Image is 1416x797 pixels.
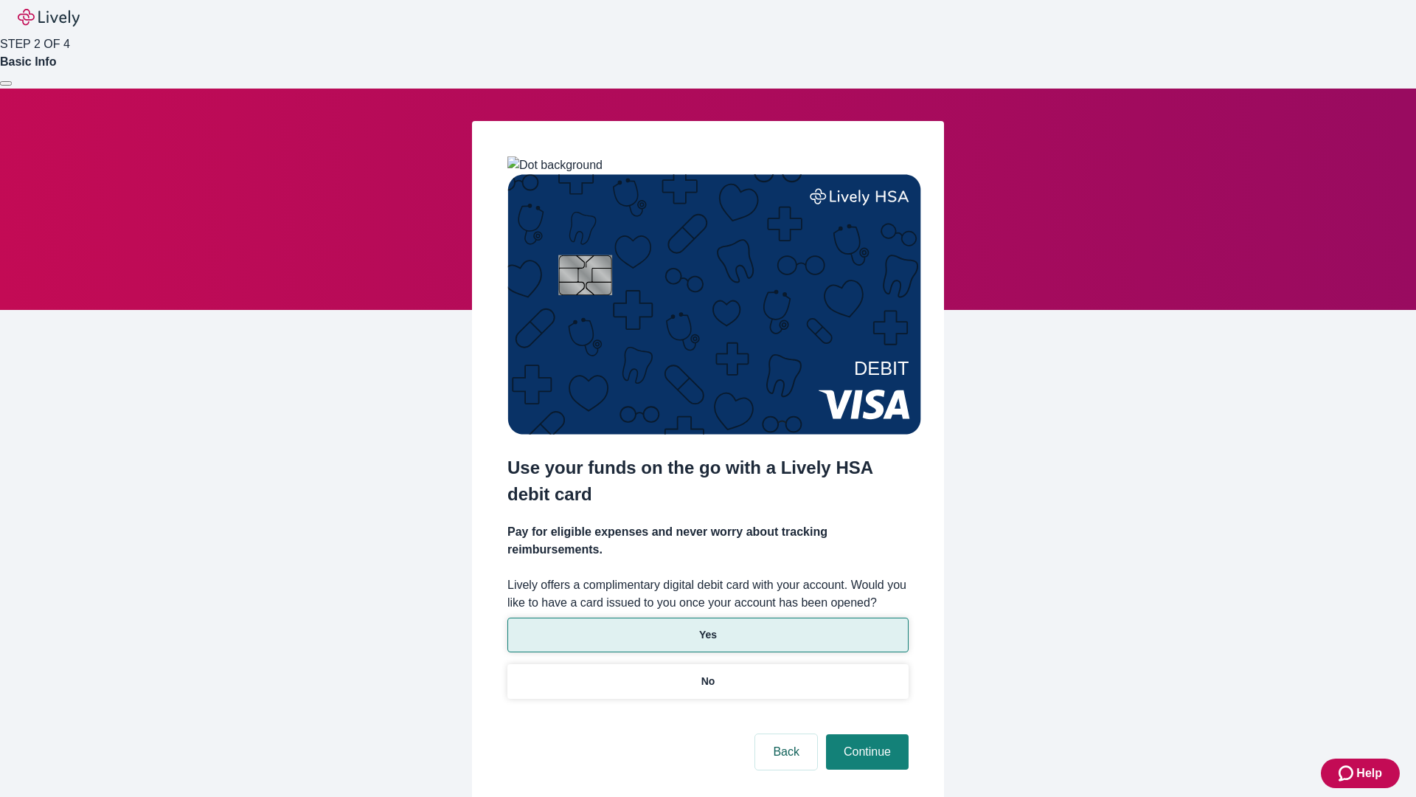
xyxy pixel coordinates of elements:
[507,455,909,508] h2: Use your funds on the go with a Lively HSA debit card
[18,9,80,27] img: Lively
[1356,765,1382,782] span: Help
[507,523,909,559] h4: Pay for eligible expenses and never worry about tracking reimbursements.
[699,627,717,643] p: Yes
[507,576,909,612] label: Lively offers a complimentary digital debit card with your account. Would you like to have a card...
[1321,759,1400,788] button: Zendesk support iconHelp
[701,674,715,689] p: No
[1339,765,1356,782] svg: Zendesk support icon
[826,734,909,770] button: Continue
[755,734,817,770] button: Back
[507,174,921,435] img: Debit card
[507,618,909,652] button: Yes
[507,664,909,699] button: No
[507,156,603,174] img: Dot background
